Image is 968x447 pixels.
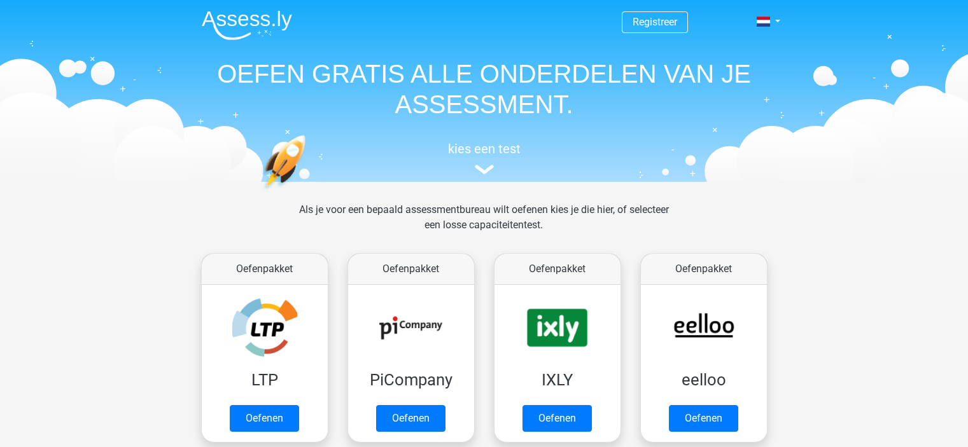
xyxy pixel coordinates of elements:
[192,58,777,120] h1: OEFEN GRATIS ALLE ONDERDELEN VAN JE ASSESSMENT.
[669,405,738,432] a: Oefenen
[202,10,292,40] img: Assessly
[376,405,445,432] a: Oefenen
[262,135,355,250] img: oefenen
[192,141,777,156] h5: kies een test
[633,16,677,28] a: Registreer
[230,405,299,432] a: Oefenen
[523,405,592,432] a: Oefenen
[475,165,494,174] img: assessment
[289,202,679,248] div: Als je voor een bepaald assessmentbureau wilt oefenen kies je die hier, of selecteer een losse ca...
[192,141,777,175] a: kies een test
